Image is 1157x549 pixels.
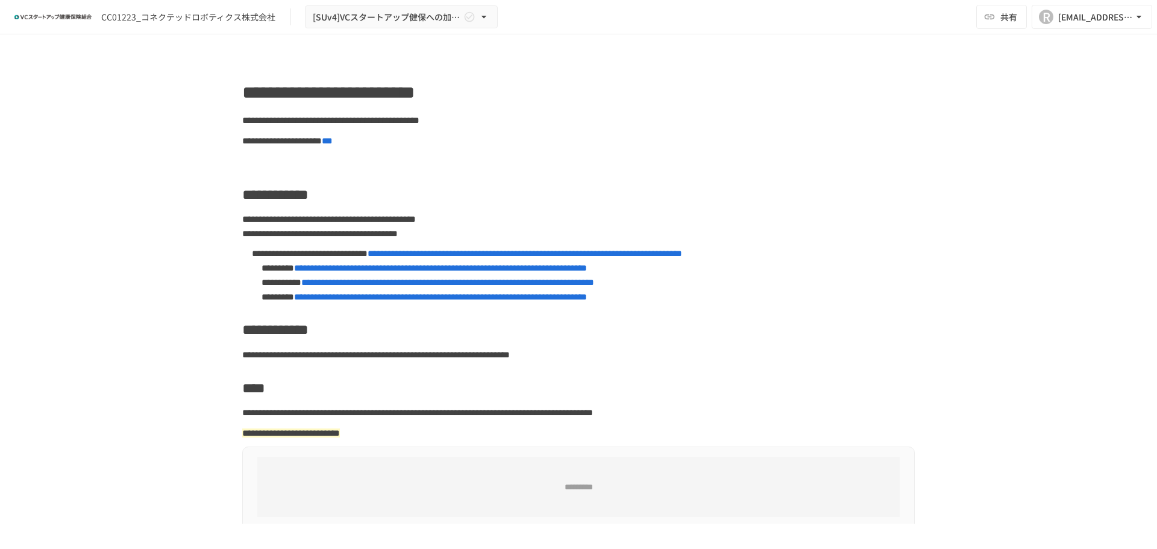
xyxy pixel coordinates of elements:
button: [SUv4]VCスタートアップ健保への加入申請手続き [305,5,498,29]
img: ZDfHsVrhrXUoWEWGWYf8C4Fv4dEjYTEDCNvmL73B7ox [14,7,92,27]
button: 共有 [976,5,1027,29]
div: [EMAIL_ADDRESS][DOMAIN_NAME] [1058,10,1133,25]
span: [SUv4]VCスタートアップ健保への加入申請手続き [313,10,461,25]
span: 共有 [1000,10,1017,24]
div: R [1039,10,1053,24]
button: R[EMAIL_ADDRESS][DOMAIN_NAME] [1032,5,1152,29]
div: CC01223_コネクテッドロボティクス株式会社 [101,11,275,24]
